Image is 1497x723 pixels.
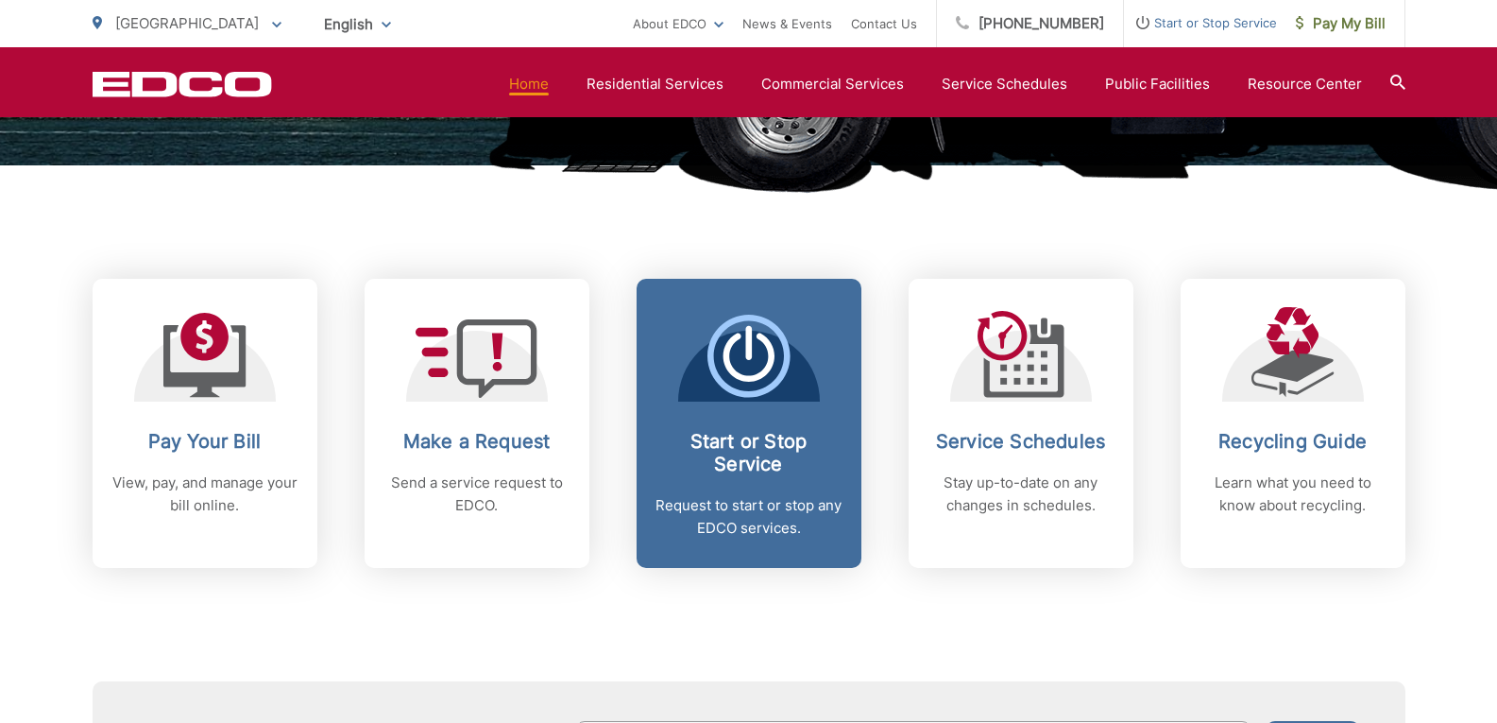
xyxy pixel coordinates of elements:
[851,12,917,35] a: Contact Us
[365,279,589,568] a: Make a Request Send a service request to EDCO.
[633,12,723,35] a: About EDCO
[1199,472,1386,517] p: Learn what you need to know about recycling.
[1199,430,1386,453] h2: Recycling Guide
[761,73,904,95] a: Commercial Services
[310,8,405,41] span: English
[927,472,1114,517] p: Stay up-to-date on any changes in schedules.
[383,472,570,517] p: Send a service request to EDCO.
[93,71,272,97] a: EDCD logo. Return to the homepage.
[942,73,1067,95] a: Service Schedules
[383,430,570,453] h2: Make a Request
[655,494,842,540] p: Request to start or stop any EDCO services.
[655,430,842,475] h2: Start or Stop Service
[111,472,298,517] p: View, pay, and manage your bill online.
[1105,73,1210,95] a: Public Facilities
[742,12,832,35] a: News & Events
[1296,12,1386,35] span: Pay My Bill
[909,279,1133,568] a: Service Schedules Stay up-to-date on any changes in schedules.
[927,430,1114,453] h2: Service Schedules
[111,430,298,453] h2: Pay Your Bill
[587,73,723,95] a: Residential Services
[1248,73,1362,95] a: Resource Center
[509,73,549,95] a: Home
[115,14,259,32] span: [GEOGRAPHIC_DATA]
[93,279,317,568] a: Pay Your Bill View, pay, and manage your bill online.
[1181,279,1405,568] a: Recycling Guide Learn what you need to know about recycling.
